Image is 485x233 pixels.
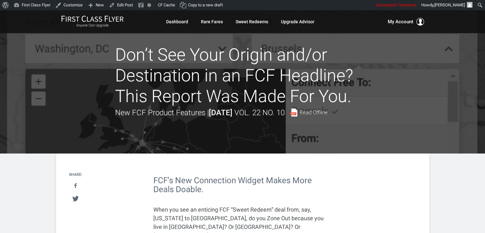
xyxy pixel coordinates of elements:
div: New FCF Product Features | [115,107,328,119]
button: My Account [388,18,424,26]
strong: [DATE] [209,108,232,117]
a: Sweet Redeems [236,16,268,27]
img: First Class Flyer [61,15,124,22]
h2: FCF’s New Connection Widget Makes More Deals Doable. [153,176,332,194]
span: My Account [388,18,413,26]
a: Upgrade Advisor [281,16,314,27]
small: Anyone Can Upgrade [61,23,124,28]
a: Read Offline [290,109,328,117]
a: Share [69,180,82,192]
img: pdf-file.svg [290,109,298,117]
a: Dashboard [166,16,188,27]
span: Read Offline [299,110,328,115]
a: Tweet [69,193,82,205]
a: First Class FlyerAnyone Can Upgrade [61,15,124,28]
span: Unsuspend Transients [376,3,416,7]
span: Vol. 22 No. 10 [234,108,285,117]
a: Rare Fares [201,16,223,27]
h1: Don’t See Your Origin and/or Destination in an FCF Headline? This Report Was Made For You. [115,45,370,107]
span: [PERSON_NAME] [434,3,465,7]
h4: Share: [69,173,82,177]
